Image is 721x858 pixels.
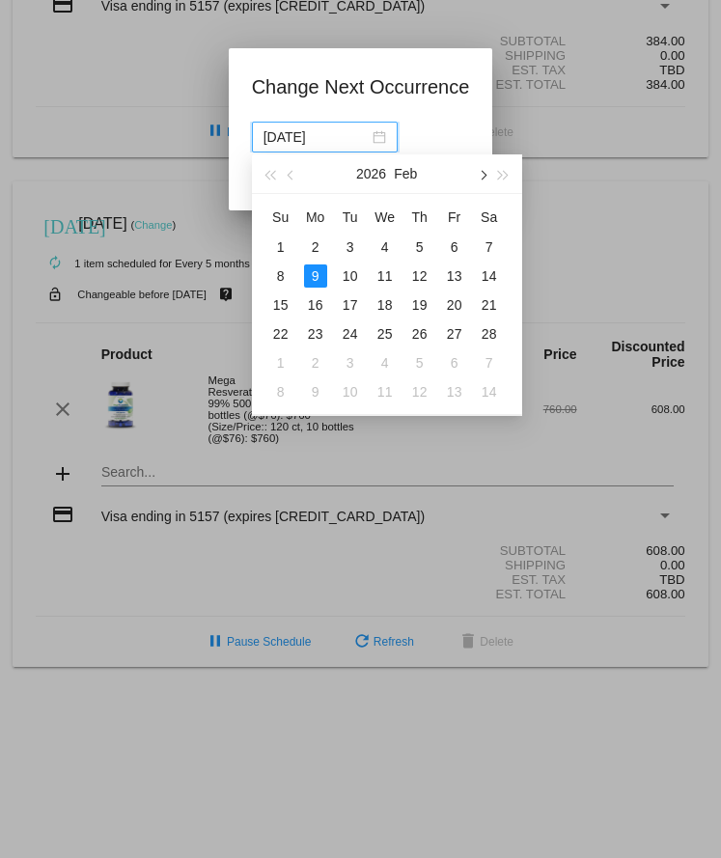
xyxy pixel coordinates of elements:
[402,262,437,291] td: 2/12/2026
[304,235,327,259] div: 2
[402,202,437,233] th: Thu
[304,351,327,374] div: 2
[269,264,292,288] div: 8
[298,291,333,319] td: 2/16/2026
[339,264,362,288] div: 10
[263,377,298,406] td: 3/8/2026
[304,322,327,346] div: 23
[374,293,397,317] div: 18
[298,233,333,262] td: 2/2/2026
[472,348,507,377] td: 3/7/2026
[263,202,298,233] th: Sun
[333,202,368,233] th: Tue
[339,235,362,259] div: 3
[281,154,302,193] button: Previous month (PageUp)
[492,154,513,193] button: Next year (Control + right)
[472,377,507,406] td: 3/14/2026
[298,377,333,406] td: 3/9/2026
[471,154,492,193] button: Next month (PageDown)
[304,380,327,403] div: 9
[394,154,417,193] button: Feb
[298,348,333,377] td: 3/2/2026
[443,235,466,259] div: 6
[472,319,507,348] td: 2/28/2026
[263,233,298,262] td: 2/1/2026
[437,377,472,406] td: 3/13/2026
[408,235,431,259] div: 5
[368,262,402,291] td: 2/11/2026
[333,319,368,348] td: 2/24/2026
[374,322,397,346] div: 25
[443,293,466,317] div: 20
[263,126,369,148] input: Select date
[298,319,333,348] td: 2/23/2026
[269,293,292,317] div: 15
[402,291,437,319] td: 2/19/2026
[408,322,431,346] div: 26
[437,262,472,291] td: 2/13/2026
[298,262,333,291] td: 2/9/2026
[408,351,431,374] div: 5
[333,377,368,406] td: 3/10/2026
[356,154,386,193] button: 2026
[443,380,466,403] div: 13
[478,380,501,403] div: 14
[263,291,298,319] td: 2/15/2026
[402,377,437,406] td: 3/12/2026
[333,291,368,319] td: 2/17/2026
[478,293,501,317] div: 21
[374,264,397,288] div: 11
[408,380,431,403] div: 12
[443,351,466,374] div: 6
[333,262,368,291] td: 2/10/2026
[437,319,472,348] td: 2/27/2026
[339,293,362,317] div: 17
[339,380,362,403] div: 10
[478,264,501,288] div: 14
[443,264,466,288] div: 13
[472,233,507,262] td: 2/7/2026
[368,291,402,319] td: 2/18/2026
[368,377,402,406] td: 3/11/2026
[333,233,368,262] td: 2/3/2026
[298,202,333,233] th: Mon
[402,348,437,377] td: 3/5/2026
[368,202,402,233] th: Wed
[472,202,507,233] th: Sat
[402,319,437,348] td: 2/26/2026
[269,351,292,374] div: 1
[304,293,327,317] div: 16
[443,322,466,346] div: 27
[374,351,397,374] div: 4
[339,322,362,346] div: 24
[260,154,281,193] button: Last year (Control + left)
[437,233,472,262] td: 2/6/2026
[472,262,507,291] td: 2/14/2026
[437,348,472,377] td: 3/6/2026
[478,351,501,374] div: 7
[333,348,368,377] td: 3/3/2026
[368,319,402,348] td: 2/25/2026
[408,293,431,317] div: 19
[252,71,470,102] h1: Change Next Occurrence
[478,235,501,259] div: 7
[304,264,327,288] div: 9
[263,319,298,348] td: 2/22/2026
[269,235,292,259] div: 1
[368,348,402,377] td: 3/4/2026
[374,380,397,403] div: 11
[269,322,292,346] div: 22
[408,264,431,288] div: 12
[368,233,402,262] td: 2/4/2026
[374,235,397,259] div: 4
[402,233,437,262] td: 2/5/2026
[478,322,501,346] div: 28
[437,291,472,319] td: 2/20/2026
[437,202,472,233] th: Fri
[339,351,362,374] div: 3
[263,262,298,291] td: 2/8/2026
[263,348,298,377] td: 3/1/2026
[269,380,292,403] div: 8
[472,291,507,319] td: 2/21/2026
